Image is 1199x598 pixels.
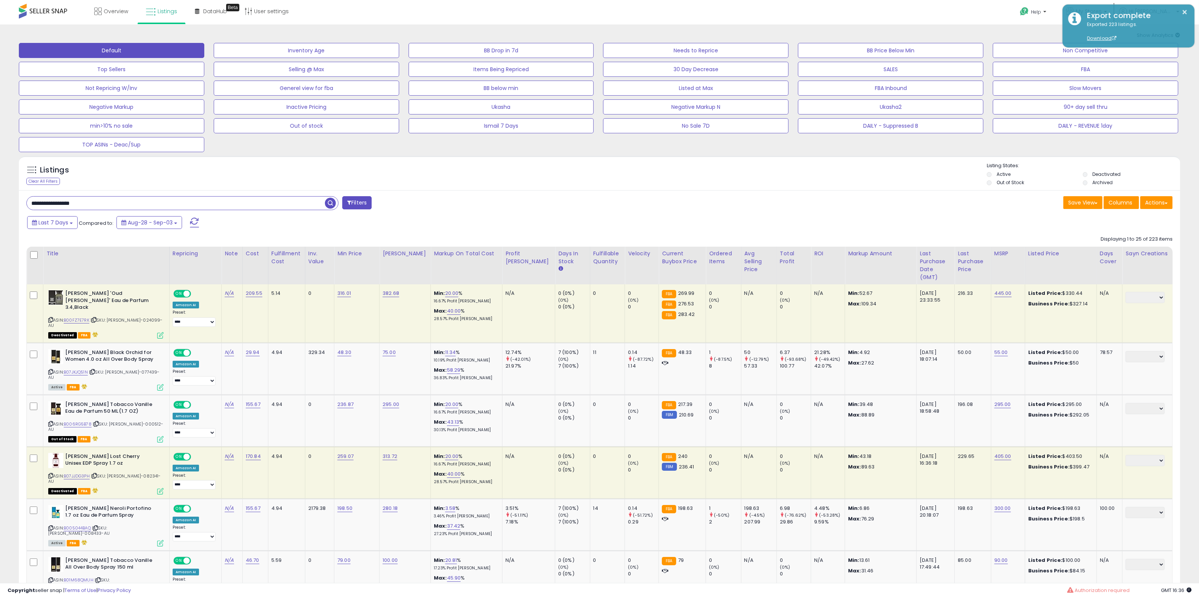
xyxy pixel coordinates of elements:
[1063,196,1103,209] button: Save View
[848,301,911,307] p: 109.34
[780,408,790,414] small: (0%)
[958,349,985,356] div: 50.00
[445,290,459,297] a: 20.00
[785,356,806,362] small: (-93.68%)
[814,250,842,258] div: ROI
[991,247,1025,284] th: CSV column name: cust_attr_1_MSRP
[1104,196,1139,209] button: Columns
[78,332,91,339] span: FBA
[104,8,128,15] span: Overview
[383,557,398,564] a: 100.00
[337,290,351,297] a: 316.01
[997,179,1024,186] label: Out of Stock
[709,349,741,356] div: 1
[848,290,911,297] p: 52.67
[19,81,204,96] button: Not Repricing W/Inv
[814,349,845,356] div: 21.28%
[558,356,569,362] small: (0%)
[558,401,590,408] div: 0 (0%)
[848,401,911,408] p: 39.48
[173,413,199,420] div: Amazon AI
[593,401,619,408] div: 0
[214,43,399,58] button: Inventory Age
[434,419,496,433] div: %
[603,62,789,77] button: 30 Day Decrease
[744,401,771,408] div: N/A
[1100,290,1117,297] div: N/A
[662,301,676,309] small: FBA
[749,356,769,362] small: (-12.79%)
[628,408,639,414] small: (0%)
[714,356,732,362] small: (-87.5%)
[1028,412,1091,418] div: $292.05
[628,415,658,421] div: 0
[558,349,590,356] div: 7 (100%)
[214,81,399,96] button: Generel view for fba
[26,178,60,185] div: Clear All Filters
[993,81,1178,96] button: Slow Movers
[90,332,98,337] i: hazardous material
[958,250,988,273] div: Last Purchase Price
[64,577,93,583] a: B01M68QMUH
[510,356,531,362] small: (-42.01%)
[558,415,590,421] div: 0 (0%)
[40,165,69,175] h5: Listings
[994,250,1022,258] div: MSRP
[337,250,376,258] div: Min Price
[848,411,861,418] strong: Max:
[271,250,302,265] div: Fulfillment Cost
[434,366,447,374] b: Max:
[780,415,811,421] div: 0
[409,118,594,133] button: Ismail 7 Days
[271,349,299,356] div: 4.94
[558,363,590,369] div: 7 (100%)
[1014,1,1054,24] a: Help
[558,304,590,310] div: 0 (0%)
[558,250,587,265] div: Days In Stock
[603,43,789,58] button: Needs to Reprice
[1028,349,1091,356] div: $50.00
[920,250,951,281] div: Last Purchase Date (GMT)
[48,332,77,339] span: All listings that are unavailable for purchase on Amazon for any reason other than out-of-stock
[593,290,619,297] div: 0
[190,291,202,297] span: OFF
[445,557,457,564] a: 20.81
[819,356,840,362] small: (-49.42%)
[958,290,985,297] div: 216.33
[409,99,594,114] button: Ukasha
[780,349,811,356] div: 6.37
[383,505,398,512] a: 280.18
[383,250,427,258] div: [PERSON_NAME]
[214,118,399,133] button: Out of stock
[662,250,703,265] div: Current Buybox Price
[434,375,496,381] p: 36.83% Profit [PERSON_NAME]
[308,349,328,356] div: 329.34
[246,250,265,258] div: Cost
[64,369,88,375] a: B07JKJQ51N
[994,557,1008,564] a: 90.00
[434,453,445,460] b: Min:
[48,290,63,305] img: 41oYcJIzYnL._SL40_.jpg
[19,43,204,58] button: Default
[90,436,98,441] i: hazardous material
[505,349,555,356] div: 12.74%
[848,401,859,408] strong: Min:
[505,363,555,369] div: 21.97%
[997,171,1011,177] label: Active
[593,349,619,356] div: 11
[434,250,499,258] div: Markup on Total Cost
[48,384,66,391] span: All listings currently available for purchase on Amazon
[434,349,445,356] b: Min:
[994,290,1012,297] a: 445.00
[603,118,789,133] button: No Sale 7D
[628,349,658,356] div: 0.14
[431,247,502,284] th: The percentage added to the cost of goods (COGS) that forms the calculator for Min & Max prices.
[434,367,496,381] div: %
[64,525,91,531] a: B005044BAQ
[848,360,911,366] p: 27.62
[246,349,260,356] a: 29.94
[65,401,157,417] b: [PERSON_NAME] Tobacco Vanille Eau de Parfum 50 ML(1.7 OZ)
[1100,349,1117,356] div: 78.57
[434,401,445,408] b: Min:
[628,250,655,258] div: Velocity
